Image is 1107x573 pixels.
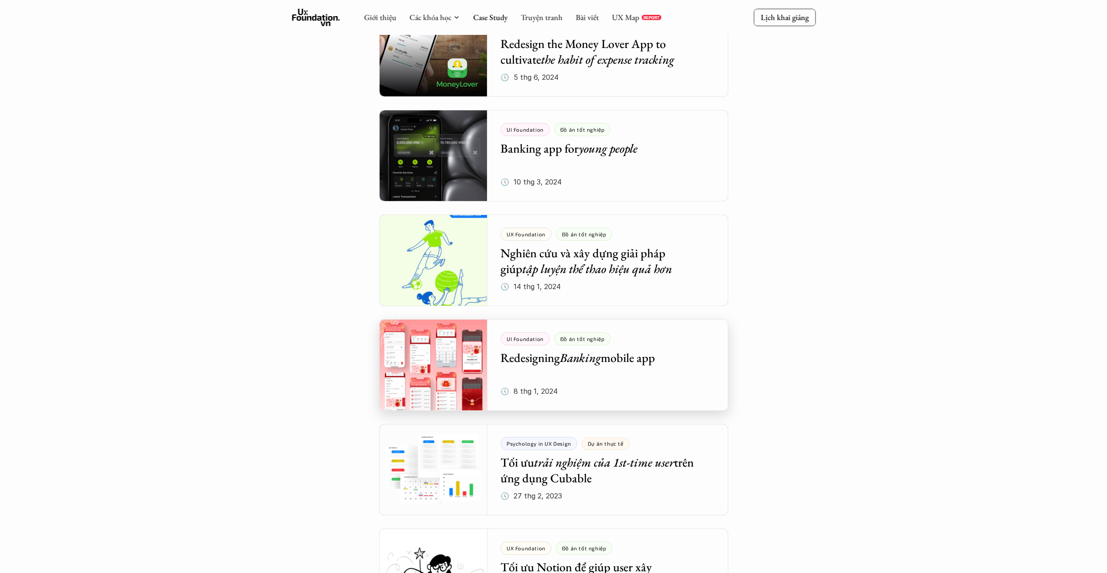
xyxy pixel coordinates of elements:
p: Lịch khai giảng [761,12,809,22]
a: RedesigningBankingmobile app🕔 8 thg 1, 2024 [379,319,728,411]
a: Banking app foryoung people🕔 10 thg 3, 2024 [379,110,728,201]
p: REPORT [643,15,659,20]
a: REPORT [641,15,661,20]
a: Tối ưutrải nghiệm của 1st-time usertrên ứng dụng Cubable🕔 27 thg 2, 2023 [379,424,728,515]
a: UX Map [612,12,639,22]
a: Bài viết [576,12,599,22]
a: Giới thiệu [364,12,396,22]
a: Truyện tranh [521,12,562,22]
a: Nghiên cứu và xây dựng giải pháp giúptập luyện thể thao hiệu quả hơn🕔 14 thg 1, 2024 [379,215,728,306]
a: Redesign the Money Lover App to cultivatethe habit of expense tracking🕔 5 thg 6, 2024 [379,5,728,97]
a: Case Study [473,12,507,22]
a: Lịch khai giảng [754,9,816,26]
a: Các khóa học [409,12,451,22]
